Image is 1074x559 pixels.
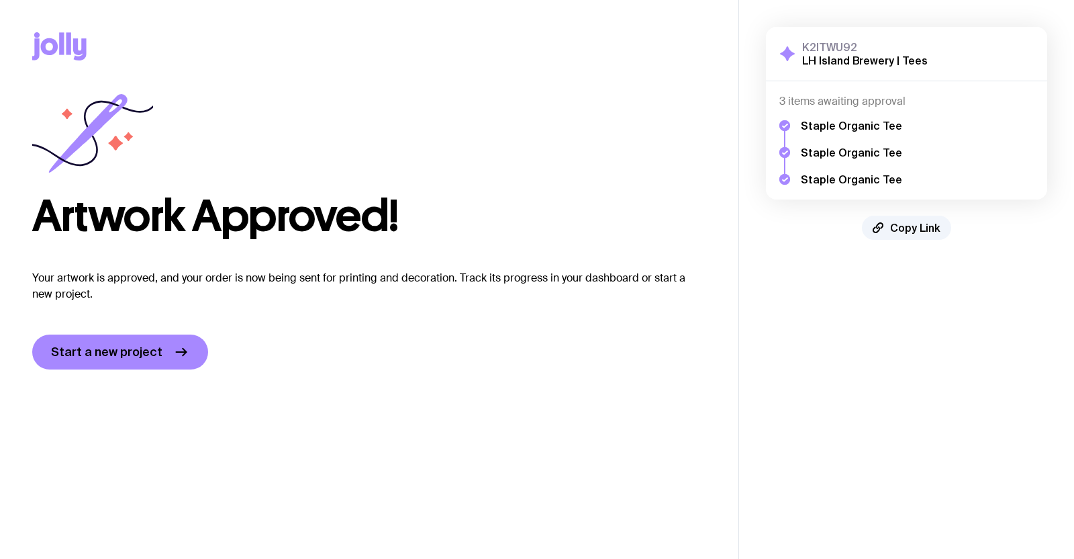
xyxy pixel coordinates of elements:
[862,216,951,240] button: Copy Link
[802,40,928,54] h3: K2ITWU92
[51,344,162,360] span: Start a new project
[802,54,928,67] h2: LH Island Brewery | Tees
[890,221,940,234] span: Copy Link
[801,146,902,159] h5: Staple Organic Tee
[801,119,902,132] h5: Staple Organic Tee
[32,335,208,370] a: Start a new project
[32,270,706,302] p: Your artwork is approved, and your order is now being sent for printing and decoration. Track its...
[801,173,902,186] h5: Staple Organic Tee
[779,95,1034,108] h4: 3 items awaiting approval
[32,195,706,238] h1: Artwork Approved!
